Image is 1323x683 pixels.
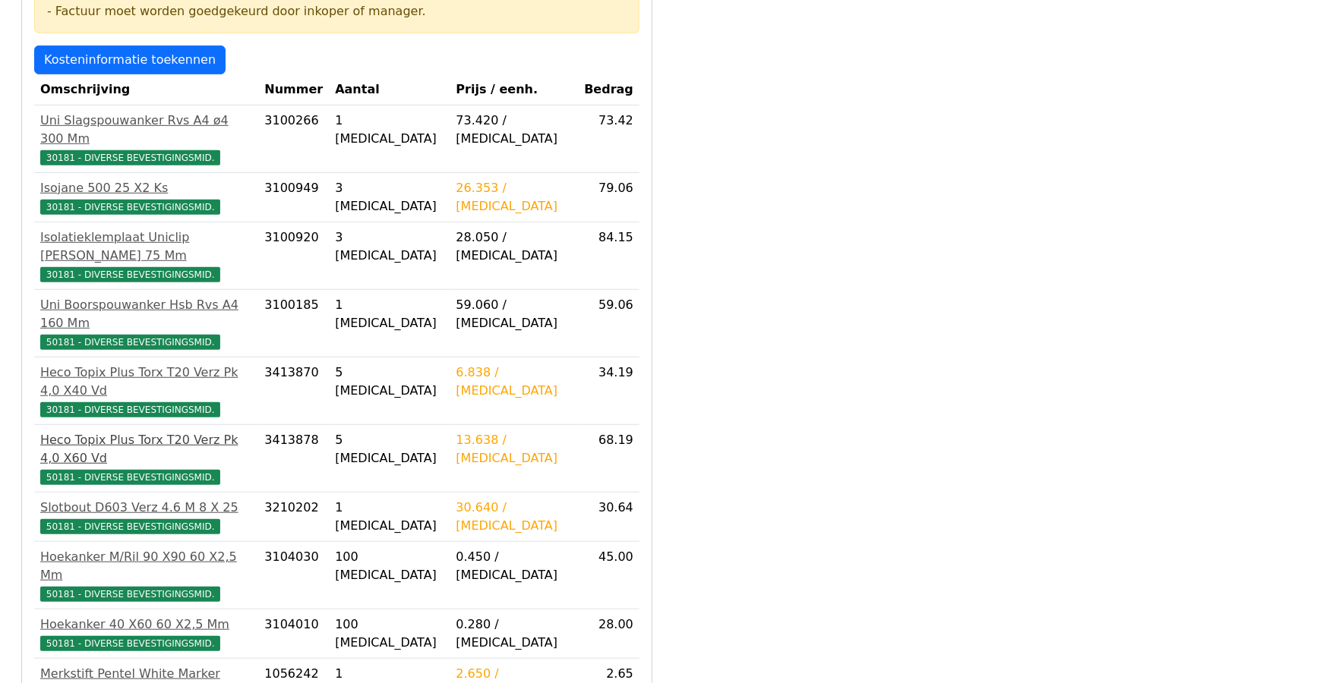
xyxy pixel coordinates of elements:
[47,2,627,20] div: - Factuur moet worden goedgekeurd door inkoper of manager.
[40,636,220,651] span: 50181 - DIVERSE BEVESTIGINGSMID.
[40,615,252,652] a: Hoekanker 40 X60 60 X2,5 Mm50181 - DIVERSE BEVESTIGINGSMID.
[40,548,252,603] a: Hoekanker M/Ril 90 X90 60 X2,5 Mm50181 - DIVERSE BEVESTIGINGSMID.
[335,296,444,332] div: 1 [MEDICAL_DATA]
[335,615,444,652] div: 100 [MEDICAL_DATA]
[40,402,220,417] span: 30181 - DIVERSE BEVESTIGINGSMID.
[40,364,252,400] div: Heco Topix Plus Torx T20 Verz Pk 4,0 X40 Vd
[40,364,252,418] a: Heco Topix Plus Torx T20 Verz Pk 4,0 X40 Vd30181 - DIVERSE BEVESTIGINGSMID.
[456,228,573,265] div: 28.050 / [MEDICAL_DATA]
[40,150,220,165] span: 30181 - DIVERSE BEVESTIGINGSMID.
[578,609,639,659] td: 28.00
[258,493,329,542] td: 3210202
[335,548,444,584] div: 100 [MEDICAL_DATA]
[335,228,444,265] div: 3 [MEDICAL_DATA]
[40,499,252,517] div: Slotbout D603 Verz 4.6 M 8 X 25
[40,499,252,535] a: Slotbout D603 Verz 4.6 M 8 X 2550181 - DIVERSE BEVESTIGINGSMID.
[456,499,573,535] div: 30.640 / [MEDICAL_DATA]
[258,74,329,105] th: Nummer
[40,179,252,197] div: Isojane 500 25 X2 Ks
[40,431,252,486] a: Heco Topix Plus Torx T20 Verz Pk 4,0 X60 Vd50181 - DIVERSE BEVESTIGINGSMID.
[335,499,444,535] div: 1 [MEDICAL_DATA]
[578,74,639,105] th: Bedrag
[40,431,252,467] div: Heco Topix Plus Torx T20 Verz Pk 4,0 X60 Vd
[450,74,579,105] th: Prijs / eenh.
[456,548,573,584] div: 0.450 / [MEDICAL_DATA]
[578,173,639,222] td: 79.06
[34,46,226,74] a: Kosteninformatie toekennen
[578,493,639,542] td: 30.64
[34,74,258,105] th: Omschrijving
[258,222,329,290] td: 3100920
[456,431,573,467] div: 13.638 / [MEDICAL_DATA]
[40,200,220,215] span: 30181 - DIVERSE BEVESTIGINGSMID.
[40,519,220,534] span: 50181 - DIVERSE BEVESTIGINGSMID.
[40,112,252,148] div: Uni Slagspouwanker Rvs A4 ø4 300 Mm
[578,105,639,173] td: 73.42
[40,267,220,282] span: 30181 - DIVERSE BEVESTIGINGSMID.
[40,112,252,166] a: Uni Slagspouwanker Rvs A4 ø4 300 Mm30181 - DIVERSE BEVESTIGINGSMID.
[578,290,639,357] td: 59.06
[578,542,639,609] td: 45.00
[40,335,220,350] span: 50181 - DIVERSE BEVESTIGINGSMID.
[456,296,573,332] div: 59.060 / [MEDICAL_DATA]
[40,296,252,351] a: Uni Boorspouwanker Hsb Rvs A4 160 Mm50181 - DIVERSE BEVESTIGINGSMID.
[335,112,444,148] div: 1 [MEDICAL_DATA]
[335,179,444,216] div: 3 [MEDICAL_DATA]
[258,105,329,173] td: 3100266
[578,425,639,493] td: 68.19
[456,179,573,216] div: 26.353 / [MEDICAL_DATA]
[40,615,252,634] div: Hoekanker 40 X60 60 X2,5 Mm
[335,431,444,467] div: 5 [MEDICAL_DATA]
[40,470,220,485] span: 50181 - DIVERSE BEVESTIGINGSMID.
[258,357,329,425] td: 3413870
[329,74,450,105] th: Aantal
[258,542,329,609] td: 3104030
[578,357,639,425] td: 34.19
[40,228,252,283] a: Isolatieklemplaat Uniclip [PERSON_NAME] 75 Mm30181 - DIVERSE BEVESTIGINGSMID.
[40,228,252,265] div: Isolatieklemplaat Uniclip [PERSON_NAME] 75 Mm
[456,364,573,400] div: 6.838 / [MEDICAL_DATA]
[40,548,252,584] div: Hoekanker M/Ril 90 X90 60 X2,5 Mm
[40,179,252,216] a: Isojane 500 25 X2 Ks30181 - DIVERSE BEVESTIGINGSMID.
[258,290,329,357] td: 3100185
[456,615,573,652] div: 0.280 / [MEDICAL_DATA]
[456,112,573,148] div: 73.420 / [MEDICAL_DATA]
[258,173,329,222] td: 3100949
[40,296,252,332] div: Uni Boorspouwanker Hsb Rvs A4 160 Mm
[258,609,329,659] td: 3104010
[335,364,444,400] div: 5 [MEDICAL_DATA]
[40,587,220,602] span: 50181 - DIVERSE BEVESTIGINGSMID.
[578,222,639,290] td: 84.15
[258,425,329,493] td: 3413878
